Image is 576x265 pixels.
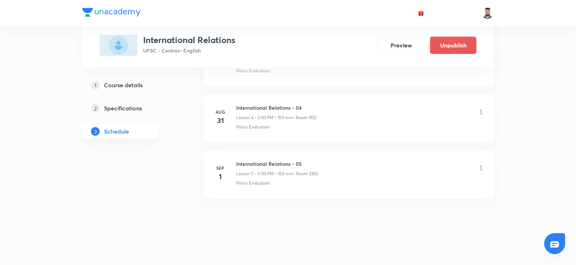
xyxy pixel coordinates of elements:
[236,180,270,186] p: Policy Evaluation
[213,115,228,126] h4: 31
[143,47,235,54] p: UPSC - Centres • English
[82,78,181,92] a: 1Course details
[104,81,143,89] h5: Course details
[293,171,318,177] p: • Room 2302
[100,35,137,56] img: 1D0389E1-9F75-4A12-8B24-8BEFAE76B636_plus.png
[91,127,100,136] p: 3
[143,35,235,45] h3: International Relations
[104,127,129,136] h5: Schedule
[82,8,141,18] a: Company Logo
[236,124,270,130] p: Policy Evaluation
[213,109,228,115] h6: Aug
[91,81,100,89] p: 1
[236,160,318,168] h6: International Relations - 05
[236,114,293,121] p: Lesson 4 • 2:00 PM • 150 min
[91,104,100,113] p: 2
[236,104,316,112] h6: International Relations - 04
[378,37,424,54] button: Preview
[104,104,142,113] h5: Specifications
[481,7,494,19] img: Maharaj Singh
[236,68,270,74] p: Policy Evaluation
[82,101,181,115] a: 2Specifications
[236,171,293,177] p: Lesson 5 • 5:00 PM • 150 min
[418,10,424,16] img: avatar
[293,114,316,121] p: • Room 1102
[213,171,228,182] h4: 1
[213,165,228,171] h6: Sep
[82,8,141,17] img: Company Logo
[415,7,427,19] button: avatar
[430,37,476,54] button: Unpublish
